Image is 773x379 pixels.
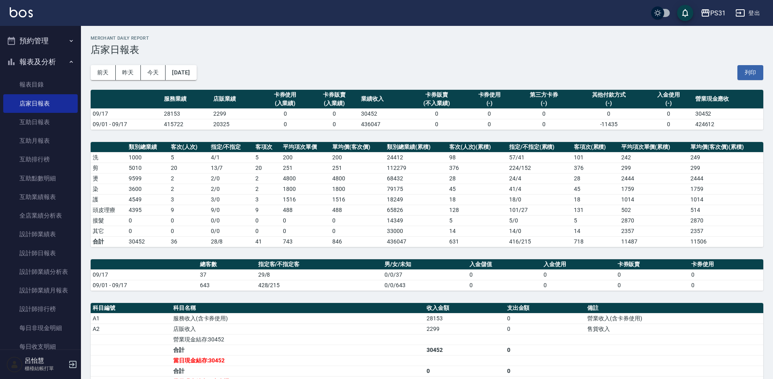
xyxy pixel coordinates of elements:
td: 28/8 [209,236,254,247]
div: (不入業績) [410,99,463,108]
td: 護 [91,194,127,205]
th: 平均項次單價(累積) [619,142,689,152]
td: 0 [281,226,330,236]
button: 前天 [91,65,116,80]
td: 20 [253,163,281,173]
td: 2444 [619,173,689,184]
td: 68432 [385,173,447,184]
td: 0 [127,215,169,226]
th: 卡券販賣 [616,259,690,270]
td: 2299 [211,108,261,119]
td: 2 / 0 [209,173,254,184]
a: 報表目錄 [3,75,78,94]
td: 13 / 7 [209,163,254,173]
td: 服務收入(含卡券使用) [171,313,425,324]
td: 9 [169,205,209,215]
td: 1800 [281,184,330,194]
td: 0 [689,269,763,280]
a: 每日收支明細 [3,337,78,356]
td: 1000 [127,152,169,163]
td: 當日現金結存:30452 [171,355,425,366]
td: 0 [542,280,616,290]
td: 20 [169,163,209,173]
td: 14 [447,226,507,236]
td: 店販收入 [171,324,425,334]
th: 科目編號 [91,303,171,313]
td: 28153 [425,313,505,324]
div: 卡券使用 [467,91,512,99]
th: 客次(人次)(累積) [447,142,507,152]
div: 卡券販賣 [410,91,463,99]
div: (-) [467,99,512,108]
td: 0 [574,108,644,119]
td: 營業收入(含卡券使用) [585,313,763,324]
td: 5 [572,215,619,226]
td: 1014 [688,194,763,205]
div: (-) [646,99,691,108]
div: 第三方卡券 [516,91,571,99]
a: 設計師日報表 [3,244,78,263]
button: [DATE] [166,65,196,80]
td: 57 / 41 [507,152,572,163]
th: 單均價(客次價) [330,142,385,152]
h3: 店家日報表 [91,44,763,55]
td: 0 [505,345,586,355]
td: 5010 [127,163,169,173]
td: 染 [91,184,127,194]
td: 1800 [330,184,385,194]
td: 514 [688,205,763,215]
td: 2 / 0 [209,184,254,194]
td: 200 [281,152,330,163]
td: 2 [169,184,209,194]
td: 0 [505,324,586,334]
td: 0 [689,280,763,290]
td: 14 [572,226,619,236]
td: 14349 [385,215,447,226]
th: 業績收入 [359,90,408,109]
td: 營業現金結存:30452 [171,334,425,345]
td: 2870 [688,215,763,226]
table: a dense table [91,142,763,247]
td: 0 [616,269,690,280]
a: 互助日報表 [3,113,78,131]
td: 251 [330,163,385,173]
p: 櫃檯結帳打單 [25,365,66,372]
td: 2870 [619,215,689,226]
td: 0 [261,108,310,119]
td: 1014 [619,194,689,205]
a: 互助排行榜 [3,150,78,169]
th: 客項次 [253,142,281,152]
td: 101 / 27 [507,205,572,215]
td: 18 [572,194,619,205]
td: 0 [514,108,573,119]
th: 平均項次單價 [281,142,330,152]
td: 2 [253,173,281,184]
td: 0 [330,215,385,226]
th: 類別總業績 [127,142,169,152]
a: 全店業績分析表 [3,206,78,225]
td: 631 [447,236,507,247]
td: 0/0/643 [382,280,467,290]
th: 男/女/未知 [382,259,467,270]
td: 0 / 0 [209,226,254,236]
td: 0 [616,280,690,290]
button: 報表及分析 [3,51,78,72]
div: 其他付款方式 [576,91,642,99]
th: 卡券使用 [689,259,763,270]
td: 0 [169,226,209,236]
div: PS31 [710,8,726,18]
td: 30452 [359,108,408,119]
td: 37 [198,269,256,280]
td: 299 [688,163,763,173]
h2: Merchant Daily Report [91,36,763,41]
div: 卡券販賣 [312,91,357,99]
td: 41 [253,236,281,247]
td: 1759 [619,184,689,194]
td: 41 / 4 [507,184,572,194]
th: 服務業績 [162,90,211,109]
td: 0 [425,366,505,376]
td: 3600 [127,184,169,194]
td: 1516 [330,194,385,205]
button: 列印 [737,65,763,80]
td: 0 [467,280,542,290]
